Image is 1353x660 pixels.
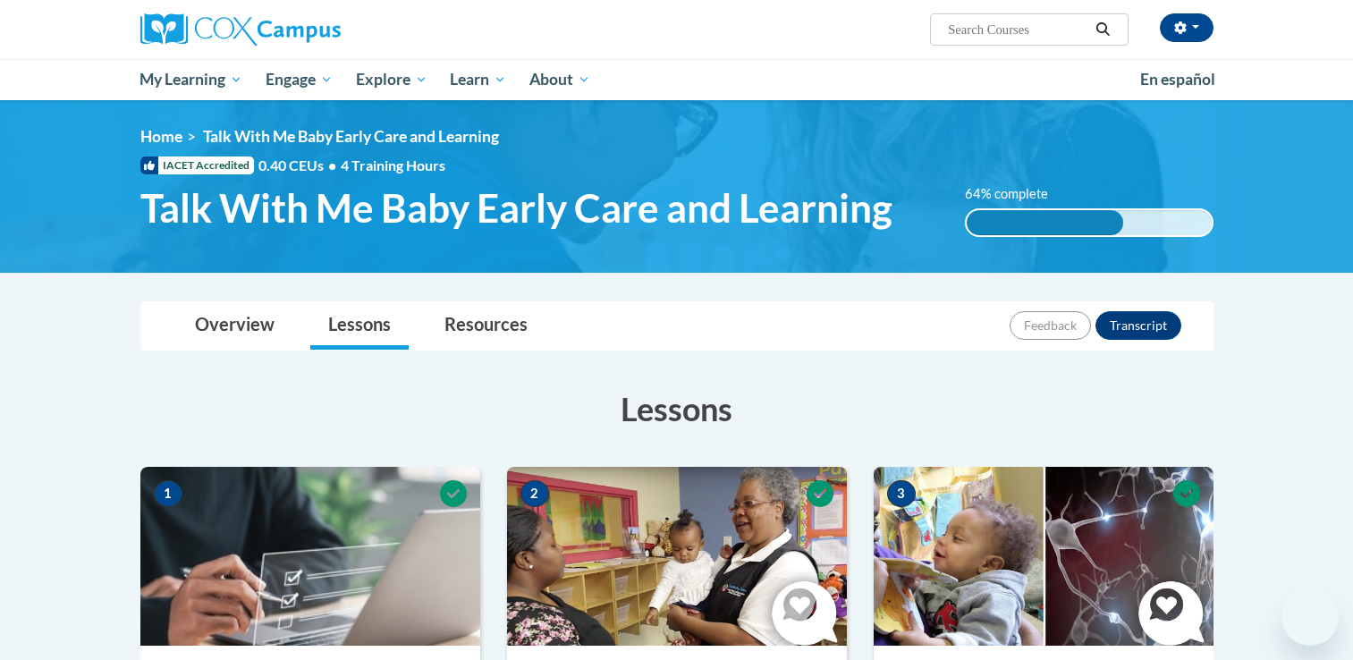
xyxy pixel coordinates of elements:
span: 2 [520,480,549,507]
span: My Learning [140,69,242,90]
span: 0.40 CEUs [258,156,341,175]
h3: Lessons [140,386,1213,431]
label: 64% complete [965,184,1068,204]
button: Account Settings [1160,13,1213,42]
input: Search Courses [946,19,1089,40]
span: • [328,157,336,173]
a: Overview [177,302,292,350]
a: My Learning [129,59,255,100]
a: Engage [254,59,344,100]
span: Engage [266,69,333,90]
button: Transcript [1095,311,1181,340]
a: Home [140,127,182,146]
img: Course Image [874,467,1213,646]
span: 4 Training Hours [341,157,445,173]
a: Lessons [310,302,409,350]
img: Course Image [507,467,847,646]
a: Resources [427,302,545,350]
span: 1 [154,480,182,507]
a: Learn [438,59,518,100]
img: Cox Campus [140,13,341,46]
a: En español [1129,61,1227,98]
span: Learn [450,69,506,90]
a: Cox Campus [140,13,480,46]
div: 64% complete [967,210,1123,235]
span: Talk With Me Baby Early Care and Learning [203,127,499,146]
div: Main menu [114,59,1240,100]
iframe: Button to launch messaging window [1281,588,1339,646]
span: Talk With Me Baby Early Care and Learning [140,184,892,232]
button: Feedback [1010,311,1091,340]
span: Explore [356,69,427,90]
a: Explore [344,59,439,100]
span: About [529,69,590,90]
span: 3 [887,480,916,507]
button: Search [1089,19,1116,40]
span: IACET Accredited [140,157,254,174]
img: Course Image [140,467,480,646]
span: En español [1140,70,1215,89]
a: About [518,59,602,100]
